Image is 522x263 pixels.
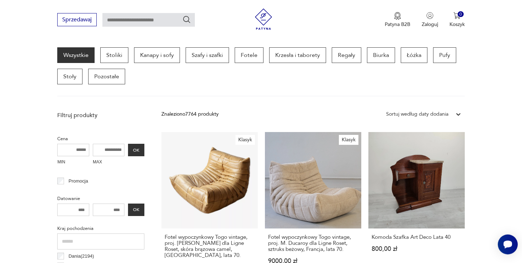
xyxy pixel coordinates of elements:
[332,47,361,63] a: Regały
[57,13,97,26] button: Sprzedawaj
[385,12,410,28] button: Patyna B2B
[367,47,395,63] a: Biurka
[386,110,448,118] div: Sortuj według daty dodania
[498,235,518,254] iframe: Smartsupp widget button
[453,12,460,19] img: Ikona koszyka
[372,234,462,240] h3: Komoda Szafka Art Deco Lata 40
[372,246,462,252] p: 800,00 zł
[134,47,180,63] a: Kanapy i sofy
[426,12,433,19] img: Ikonka użytkownika
[385,21,410,28] p: Patyna B2B
[161,110,219,118] div: Znaleziono 7764 produkty
[182,15,191,24] button: Szukaj
[165,234,255,258] h3: Fotel wypoczynkowy Togo vintage, proj. [PERSON_NAME] dla Ligne Roset, skóra brązowa camel, [GEOGR...
[69,252,94,260] p: Dania ( 2194 )
[422,21,438,28] p: Zaloguj
[449,12,465,28] button: 0Koszyk
[57,69,82,84] a: Stoły
[100,47,128,63] a: Stoliki
[394,12,401,20] img: Ikona medalu
[69,177,88,185] p: Promocja
[269,47,326,63] a: Krzesła i taborety
[57,225,144,232] p: Kraj pochodzenia
[57,195,144,202] p: Datowanie
[57,47,95,63] a: Wszystkie
[93,156,125,169] label: MAX
[268,234,358,252] h3: Fotel wypoczynkowy Togo vintage, proj. M. Ducaroy dla Ligne Roset, sztruks beżowy, Francja, lata 70.
[186,47,229,63] a: Szafy i szafki
[422,12,438,28] button: Zaloguj
[128,204,144,216] button: OK
[401,47,427,63] a: Łóżka
[253,9,274,30] img: Patyna - sklep z meblami i dekoracjami vintage
[449,21,465,28] p: Koszyk
[57,18,97,23] a: Sprzedawaj
[235,47,263,63] a: Fotele
[88,69,125,84] a: Pozostałe
[385,12,410,28] a: Ikona medaluPatyna B2B
[57,135,144,143] p: Cena
[458,11,464,17] div: 0
[433,47,456,63] a: Pufy
[57,111,144,119] p: Filtruj produkty
[128,144,144,156] button: OK
[57,156,89,169] label: MIN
